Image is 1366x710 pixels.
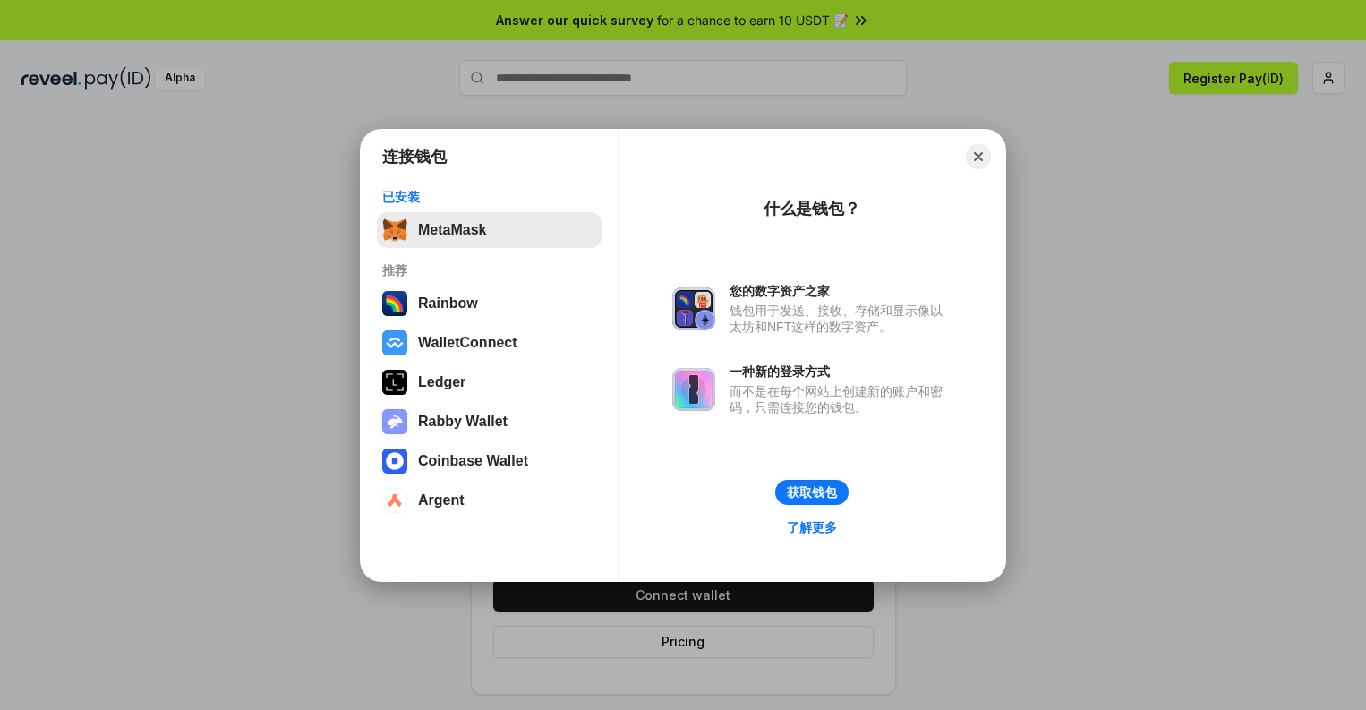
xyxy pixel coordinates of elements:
img: svg+xml,%3Csvg%20width%3D%2228%22%20height%3D%2228%22%20viewBox%3D%220%200%2028%2028%22%20fill%3D... [382,330,407,355]
div: MetaMask [418,222,486,238]
button: Ledger [377,364,602,400]
button: Argent [377,483,602,518]
div: 了解更多 [787,519,837,535]
div: 获取钱包 [787,484,837,500]
button: 获取钱包 [775,480,849,505]
button: Rabby Wallet [377,404,602,440]
img: svg+xml,%3Csvg%20width%3D%2228%22%20height%3D%2228%22%20viewBox%3D%220%200%2028%2028%22%20fill%3D... [382,488,407,513]
img: svg+xml,%3Csvg%20xmlns%3D%22http%3A%2F%2Fwww.w3.org%2F2000%2Fsvg%22%20fill%3D%22none%22%20viewBox... [672,287,715,330]
div: 钱包用于发送、接收、存储和显示像以太坊和NFT这样的数字资产。 [730,303,952,335]
h1: 连接钱包 [382,146,447,167]
div: Argent [418,492,465,509]
div: 而不是在每个网站上创建新的账户和密码，只需连接您的钱包。 [730,383,952,415]
button: Coinbase Wallet [377,443,602,479]
div: Rainbow [418,295,478,312]
a: 了解更多 [776,516,848,539]
img: svg+xml,%3Csvg%20xmlns%3D%22http%3A%2F%2Fwww.w3.org%2F2000%2Fsvg%22%20width%3D%2228%22%20height%3... [382,370,407,395]
button: Rainbow [377,286,602,321]
div: 什么是钱包？ [764,198,860,219]
div: 推荐 [382,262,596,278]
img: svg+xml,%3Csvg%20xmlns%3D%22http%3A%2F%2Fwww.w3.org%2F2000%2Fsvg%22%20fill%3D%22none%22%20viewBox... [382,409,407,434]
div: Rabby Wallet [418,414,508,430]
img: svg+xml,%3Csvg%20fill%3D%22none%22%20height%3D%2233%22%20viewBox%3D%220%200%2035%2033%22%20width%... [382,218,407,243]
div: 一种新的登录方式 [730,364,952,380]
button: WalletConnect [377,325,602,361]
div: Coinbase Wallet [418,453,528,469]
div: 您的数字资产之家 [730,283,952,299]
img: svg+xml,%3Csvg%20xmlns%3D%22http%3A%2F%2Fwww.w3.org%2F2000%2Fsvg%22%20fill%3D%22none%22%20viewBox... [672,368,715,411]
button: MetaMask [377,212,602,248]
div: 已安装 [382,189,596,205]
button: Close [966,144,991,169]
div: Ledger [418,374,465,390]
div: WalletConnect [418,335,517,351]
img: svg+xml,%3Csvg%20width%3D%22120%22%20height%3D%22120%22%20viewBox%3D%220%200%20120%20120%22%20fil... [382,291,407,316]
img: svg+xml,%3Csvg%20width%3D%2228%22%20height%3D%2228%22%20viewBox%3D%220%200%2028%2028%22%20fill%3D... [382,449,407,474]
